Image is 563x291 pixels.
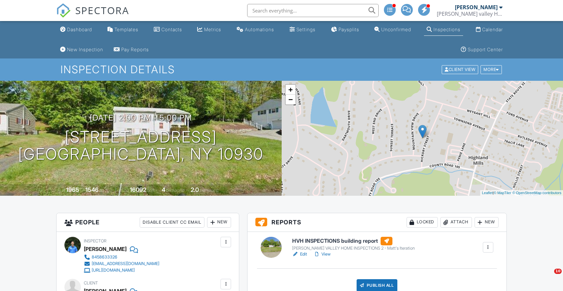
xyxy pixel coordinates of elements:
[84,244,127,254] div: [PERSON_NAME]
[84,267,159,274] a: [URL][DOMAIN_NAME]
[67,27,92,32] div: Dashboard
[84,254,159,260] a: 8458633326
[56,3,71,18] img: The Best Home Inspection Software - Spectora
[92,255,117,260] div: 8458633326
[245,27,274,32] div: Automations
[339,27,359,32] div: Paysplits
[234,24,277,36] a: Automations (Advanced)
[130,186,146,193] div: 16092
[296,27,316,32] div: Settings
[455,4,498,11] div: [PERSON_NAME]
[481,65,502,74] div: More
[482,27,503,32] div: Calendar
[247,4,379,17] input: Search everything...
[207,217,231,228] div: New
[475,217,499,228] div: New
[195,24,224,36] a: Metrics
[480,190,563,196] div: |
[114,27,138,32] div: Templates
[287,24,318,36] a: Settings
[468,47,503,52] div: Support Center
[58,24,95,36] a: Dashboard
[286,95,295,104] a: Zoom out
[166,188,184,193] span: bedrooms
[440,217,472,228] div: Attach
[191,186,199,193] div: 2.0
[84,260,159,267] a: [EMAIL_ADDRESS][DOMAIN_NAME]
[66,186,79,193] div: 1965
[56,9,129,23] a: SPECTORA
[292,246,415,251] div: [PERSON_NAME] VALLEY HOME INSPECTIONS 2 - Matt's Iteration
[286,85,295,95] a: Zoom in
[541,269,556,284] iframe: Intercom live chat
[140,217,204,228] div: Disable Client CC Email
[100,188,109,193] span: sq. ft.
[18,128,264,163] h1: [STREET_ADDRESS] [GEOGRAPHIC_DATA], NY 10930
[84,238,106,243] span: Inspector
[314,251,331,257] a: View
[292,237,415,251] a: HVH INSPECTIONS building report [PERSON_NAME] VALLEY HOME INSPECTIONS 2 - Matt's Iteration
[204,27,221,32] div: Metrics
[58,44,106,56] a: New Inspection
[482,191,493,195] a: Leaflet
[115,188,129,193] span: Lot Size
[494,191,511,195] a: © MapTiler
[458,44,505,56] a: Support Center
[247,213,506,232] h3: Reports
[554,269,562,274] span: 10
[105,24,141,36] a: Templates
[424,24,463,36] a: Inspections
[58,188,65,193] span: Built
[372,24,414,36] a: Unconfirmed
[57,213,239,232] h3: People
[84,280,98,285] span: Client
[328,24,362,36] a: Paysplits
[407,217,438,228] div: Locked
[67,47,103,52] div: New Inspection
[441,67,480,72] a: Client View
[381,27,411,32] div: Unconfirmed
[147,188,155,193] span: sq.ft.
[200,188,219,193] span: bathrooms
[121,47,149,52] div: Pay Reports
[442,65,478,74] div: Client View
[92,268,135,273] div: [URL][DOMAIN_NAME]
[111,44,152,56] a: Pay Reports
[162,186,165,193] div: 4
[151,24,185,36] a: Contacts
[90,113,192,122] h3: [DATE] 2:00 pm - 5:00 pm
[161,27,182,32] div: Contacts
[512,191,561,195] a: © OpenStreetMap contributors
[85,186,99,193] div: 1546
[434,27,460,32] div: Inspections
[437,11,503,17] div: Hudson valley Home Inspections LLC.
[292,251,307,257] a: Edit
[60,64,503,75] h1: Inspection Details
[292,237,415,245] h6: HVH INSPECTIONS building report
[92,261,159,266] div: [EMAIL_ADDRESS][DOMAIN_NAME]
[473,24,505,36] a: Calendar
[75,3,129,17] span: SPECTORA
